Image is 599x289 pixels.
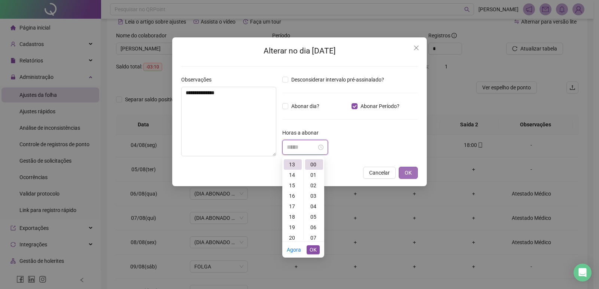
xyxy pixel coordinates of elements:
[284,233,302,243] div: 20
[305,222,323,233] div: 06
[574,264,592,282] div: Open Intercom Messenger
[369,169,390,177] span: Cancelar
[305,212,323,222] div: 05
[284,191,302,201] div: 16
[288,102,322,110] span: Abonar dia?
[305,233,323,243] div: 07
[181,76,216,84] label: Observações
[305,201,323,212] div: 04
[305,191,323,201] div: 03
[305,180,323,191] div: 02
[287,247,301,253] a: Agora
[282,129,323,137] label: Horas a abonar
[284,170,302,180] div: 14
[284,159,302,170] div: 13
[305,159,323,170] div: 00
[305,170,323,180] div: 01
[399,167,418,179] button: OK
[307,245,320,254] button: OK
[405,169,412,177] span: OK
[284,201,302,212] div: 17
[410,42,422,54] button: Close
[413,45,419,51] span: close
[358,102,402,110] span: Abonar Período?
[310,246,317,254] span: OK
[363,167,396,179] button: Cancelar
[288,76,387,84] span: Desconsiderar intervalo pré-assinalado?
[181,45,418,57] h2: Alterar no dia [DATE]
[284,180,302,191] div: 15
[284,212,302,222] div: 18
[284,222,302,233] div: 19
